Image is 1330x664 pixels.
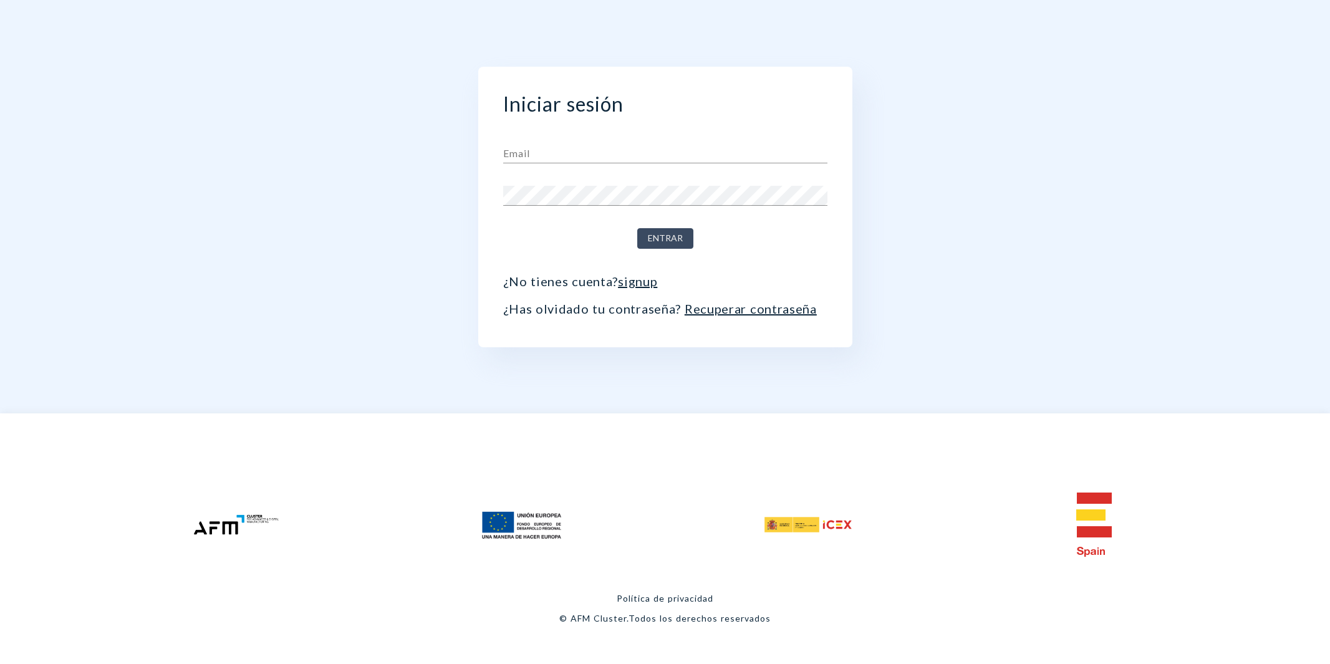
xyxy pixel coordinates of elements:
p: ¿No tienes cuenta? [503,274,827,289]
a: Recuperar contraseña [685,301,817,316]
div: © AFM Cluster. Todos los derechos reservados [559,613,771,623]
button: Entrar [637,228,693,249]
span: Entrar [648,231,683,246]
img: icex [764,517,852,532]
a: Política de privacidad [617,593,713,604]
a: signup [618,274,657,289]
img: e-spain [1076,493,1112,557]
img: feder [478,504,566,545]
p: ¿Has olvidado tu contraseña? [503,301,827,316]
h2: Iniciar sesión [503,92,827,116]
img: afm [193,514,280,536]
